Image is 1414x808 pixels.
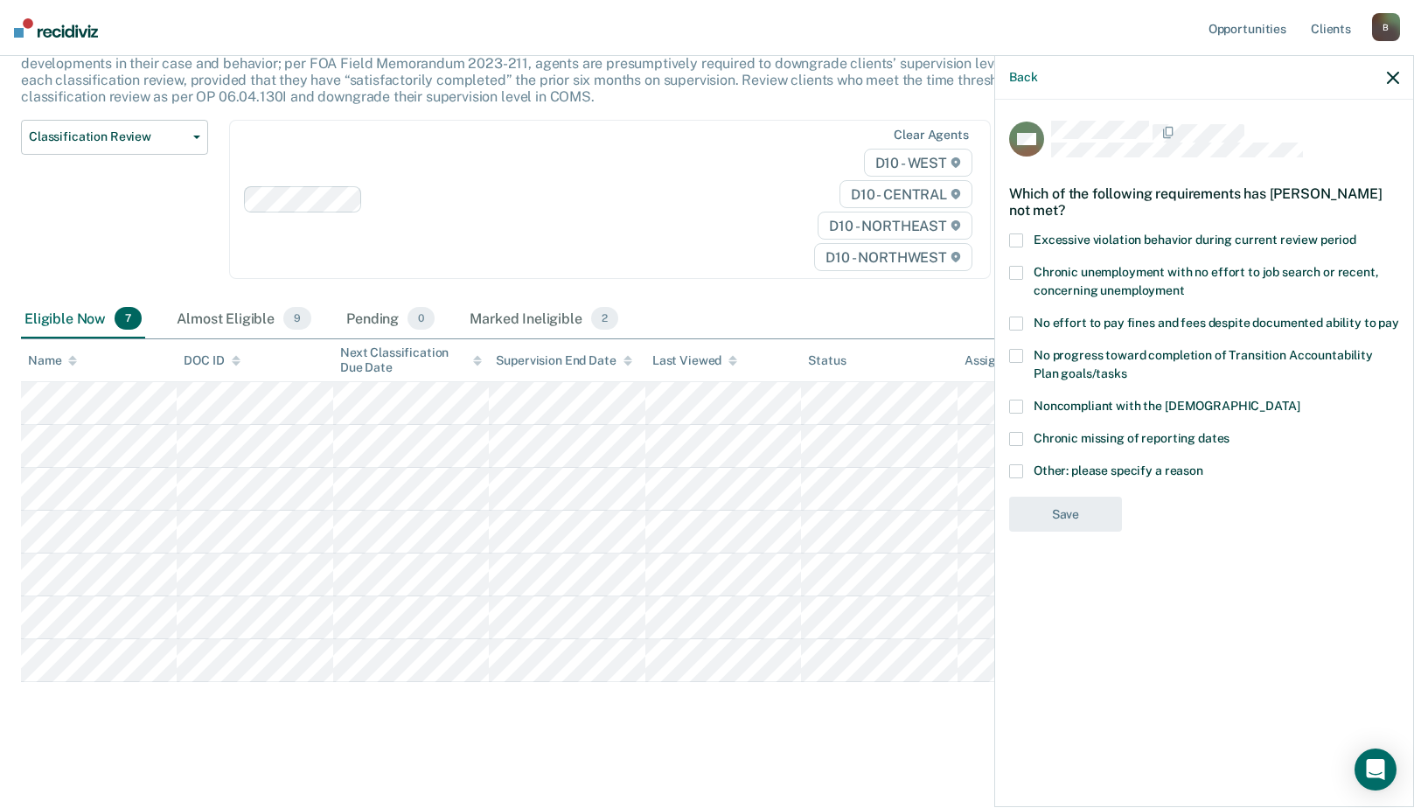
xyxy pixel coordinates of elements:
p: This alert helps staff identify clients due or overdue for a classification review, which are gen... [21,22,1079,106]
span: D10 - WEST [864,149,972,177]
div: Name [28,353,77,368]
div: Eligible Now [21,300,145,338]
span: No progress toward completion of Transition Accountability Plan goals/tasks [1034,348,1373,380]
div: DOC ID [184,353,240,368]
span: Chronic missing of reporting dates [1034,431,1229,445]
span: No effort to pay fines and fees despite documented ability to pay [1034,316,1399,330]
div: Next Classification Due Date [340,345,482,375]
img: Recidiviz [14,18,98,38]
span: D10 - NORTHEAST [818,212,972,240]
div: Supervision End Date [496,353,631,368]
div: Clear agents [894,128,968,143]
span: D10 - CENTRAL [839,180,972,208]
span: Other: please specify a reason [1034,463,1203,477]
span: Noncompliant with the [DEMOGRAPHIC_DATA] [1034,399,1299,413]
button: Back [1009,70,1037,85]
div: B [1372,13,1400,41]
span: 2 [591,307,618,330]
div: Pending [343,300,438,338]
span: Excessive violation behavior during current review period [1034,233,1356,247]
span: Chronic unemployment with no effort to job search or recent, concerning unemployment [1034,265,1379,297]
div: Almost Eligible [173,300,315,338]
span: D10 - NORTHWEST [814,243,972,271]
span: 9 [283,307,311,330]
div: Assigned to [965,353,1047,368]
span: 7 [115,307,142,330]
span: Classification Review [29,129,186,144]
button: Save [1009,497,1122,533]
div: Status [808,353,846,368]
div: Open Intercom Messenger [1355,749,1397,791]
div: Last Viewed [652,353,737,368]
div: Marked Ineligible [466,300,622,338]
div: Which of the following requirements has [PERSON_NAME] not met? [1009,171,1399,233]
span: 0 [407,307,435,330]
